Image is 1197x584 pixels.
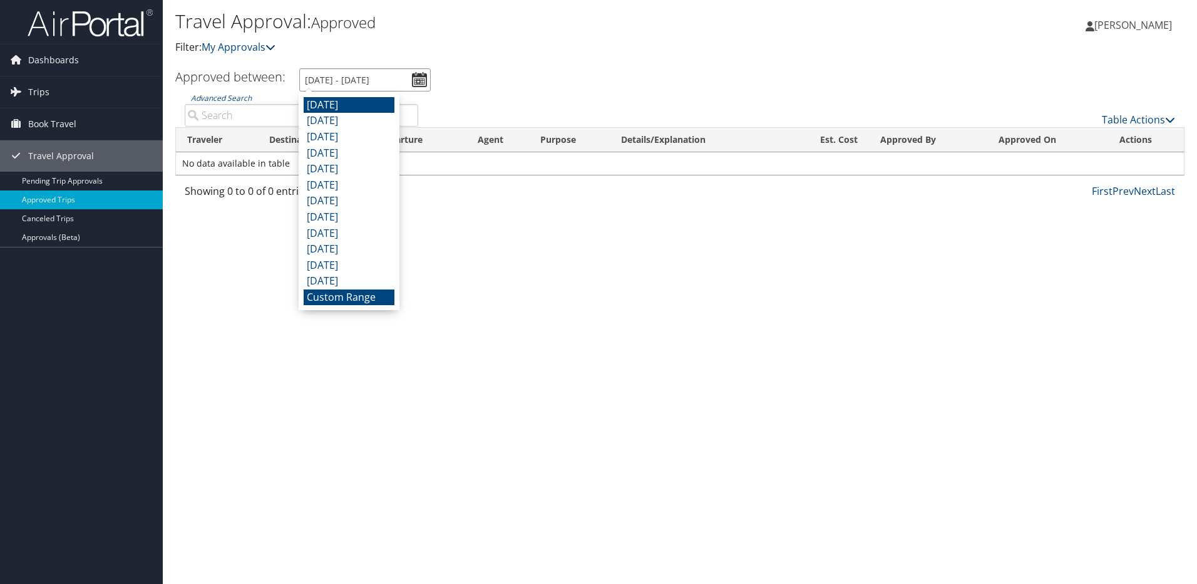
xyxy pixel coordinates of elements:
th: Approved On: activate to sort column ascending [987,128,1109,152]
li: Custom Range [304,289,394,306]
span: Travel Approval [28,140,94,172]
th: Approved By: activate to sort column ascending [869,128,987,152]
small: Approved [311,12,376,33]
h1: Travel Approval: [175,8,848,34]
span: Trips [28,76,49,108]
li: [DATE] [304,177,394,194]
th: Departure: activate to sort column ascending [367,128,466,152]
li: [DATE] [304,209,394,226]
li: [DATE] [304,226,394,242]
a: Table Actions [1102,113,1175,127]
h3: Approved between: [175,68,285,85]
li: [DATE] [304,129,394,145]
span: Dashboards [28,44,79,76]
li: [DATE] [304,241,394,258]
li: [DATE] [304,113,394,129]
span: Book Travel [28,108,76,140]
li: [DATE] [304,258,394,274]
a: My Approvals [202,40,275,54]
th: Details/Explanation [610,128,786,152]
a: Advanced Search [191,93,252,103]
li: [DATE] [304,273,394,289]
p: Filter: [175,39,848,56]
th: Destination: activate to sort column ascending [258,128,368,152]
th: Traveler: activate to sort column ascending [176,128,258,152]
li: [DATE] [304,161,394,177]
a: Prev [1112,184,1134,198]
th: Est. Cost: activate to sort column ascending [786,128,869,152]
td: No data available in table [176,152,1184,175]
input: Advanced Search [185,104,418,127]
span: [PERSON_NAME] [1094,18,1172,32]
li: [DATE] [304,193,394,209]
th: Purpose [529,128,610,152]
input: [DATE] - [DATE] [299,68,431,91]
a: First [1092,184,1112,198]
div: Showing 0 to 0 of 0 entries [185,184,418,205]
th: Agent [466,128,529,152]
img: airportal-logo.png [28,8,153,38]
li: [DATE] [304,97,394,113]
th: Actions [1108,128,1184,152]
a: [PERSON_NAME] [1086,6,1184,44]
a: Last [1156,184,1175,198]
a: Next [1134,184,1156,198]
li: [DATE] [304,145,394,162]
